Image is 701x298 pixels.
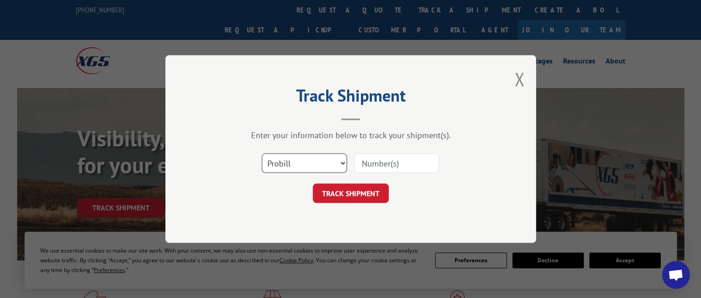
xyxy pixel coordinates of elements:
[354,153,439,173] input: Number(s)
[514,67,524,91] button: Close modal
[313,184,389,203] button: TRACK SHIPMENT
[212,130,490,140] div: Enter your information below to track your shipment(s).
[212,89,490,107] h2: Track Shipment
[662,261,690,289] div: Open chat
